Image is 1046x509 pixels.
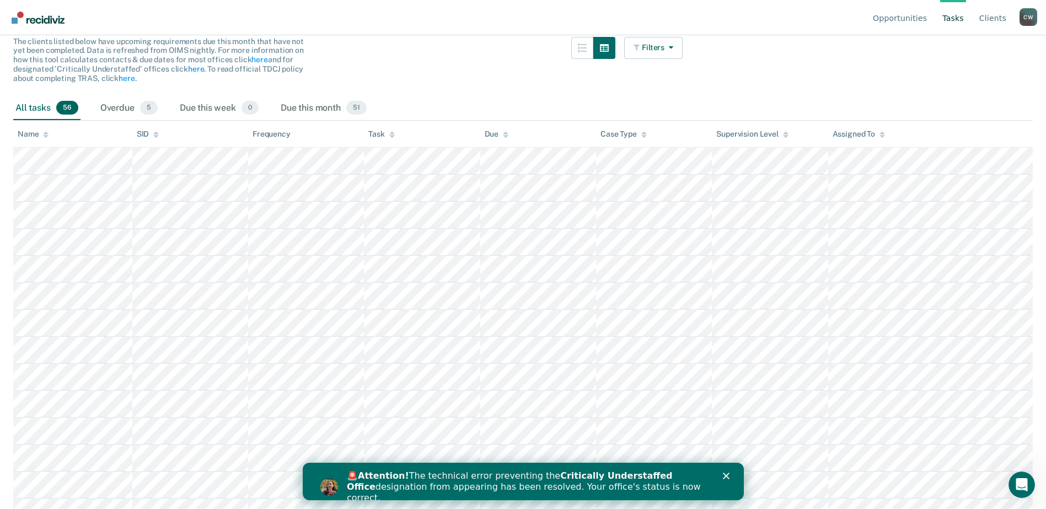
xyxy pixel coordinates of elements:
div: Due this month51 [278,96,369,121]
span: The clients listed below have upcoming requirements due this month that have not yet been complet... [13,37,304,83]
img: Recidiviz [12,12,65,24]
span: 0 [242,101,259,115]
div: Case Type [600,129,647,139]
iframe: Intercom live chat [1009,472,1035,498]
b: Attention! [55,8,106,18]
div: C W [1020,8,1037,26]
button: Profile dropdown button [1020,8,1037,26]
div: All tasks56 [13,96,81,121]
button: Filters [624,37,683,59]
div: Supervision Level [716,129,788,139]
div: Due [485,129,509,139]
div: SID [137,129,159,139]
span: 51 [346,101,367,115]
a: here [119,74,135,83]
div: Close [420,10,431,17]
div: Due this week0 [178,96,261,121]
iframe: Intercom live chat banner [303,463,744,500]
span: 5 [140,101,158,115]
a: here [251,55,267,64]
div: Assigned To [833,129,885,139]
span: 56 [56,101,78,115]
div: Overdue5 [98,96,160,121]
div: Frequency [253,129,291,139]
a: here [188,64,204,73]
div: Name [18,129,49,139]
b: Critically Understaffed Office [44,8,370,29]
div: 🚨 The technical error preventing the designation from appearing has been resolved. Your office's ... [44,8,406,41]
div: Task [368,129,394,139]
